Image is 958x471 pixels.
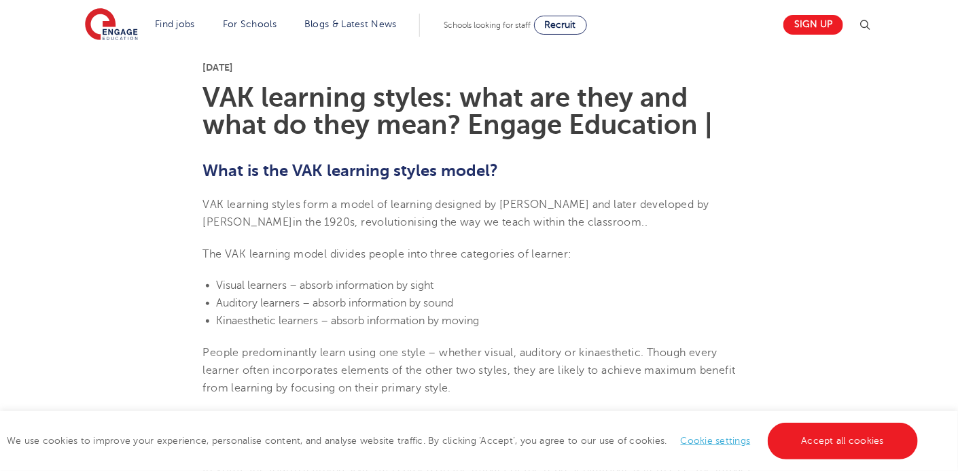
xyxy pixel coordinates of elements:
[681,436,751,446] a: Cookie settings
[304,19,397,29] a: Blogs & Latest News
[203,161,499,180] b: What is the VAK learning styles model?
[444,20,531,30] span: Schools looking for staff
[203,198,709,228] span: VAK learning styles form a model of learning designed by [PERSON_NAME] and later developed by [PE...
[534,16,587,35] a: Recruit
[155,19,195,29] a: Find jobs
[203,347,736,395] span: People predominantly learn using one style – whether visual, auditory or kinaesthetic. Though eve...
[545,20,576,30] span: Recruit
[293,216,645,228] span: in the 1920s, revolutionising the way we teach within the classroom.
[783,15,843,35] a: Sign up
[217,297,454,309] span: Auditory learners – absorb information by sound
[768,423,919,459] a: Accept all cookies
[85,8,138,42] img: Engage Education
[203,248,572,260] span: The VAK learning model divides people into three categories of learner:
[217,315,480,327] span: Kinaesthetic learners – absorb information by moving
[7,436,921,446] span: We use cookies to improve your experience, personalise content, and analyse website traffic. By c...
[203,84,756,139] h1: VAK learning styles: what are they and what do they mean? Engage Education |
[217,279,434,292] span: Visual learners – absorb information by sight
[223,19,277,29] a: For Schools
[203,63,756,72] p: [DATE]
